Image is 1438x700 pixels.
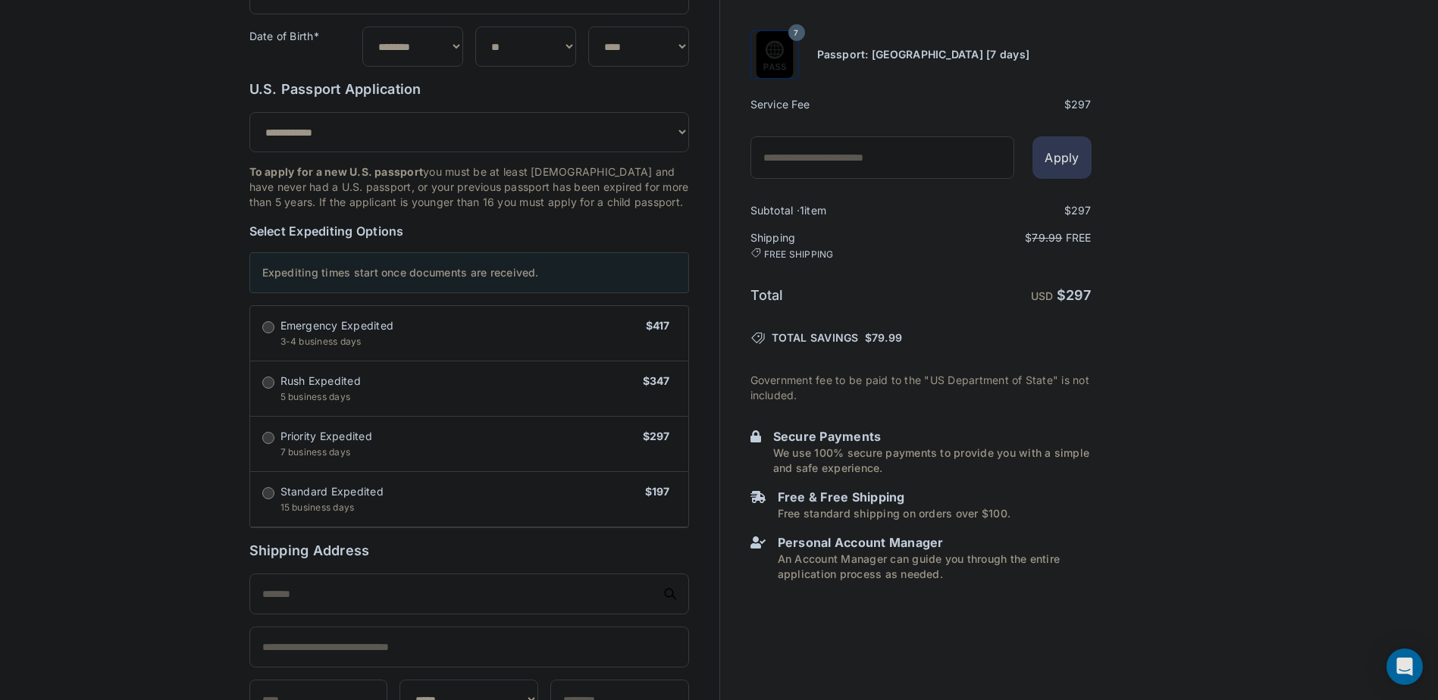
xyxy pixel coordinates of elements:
[1066,231,1092,244] span: Free
[800,204,804,217] span: 1
[778,488,1010,506] h6: Free & Free Shipping
[773,445,1092,476] p: We use 100% secure payments to provide you with a simple and safe experience.
[1066,287,1092,303] span: 297
[764,248,834,261] span: FREE SHIPPING
[280,318,394,333] span: Emergency Expedited
[643,430,670,442] span: $297
[750,285,920,306] h6: Total
[872,331,902,344] span: 79.99
[280,484,384,499] span: Standard Expedited
[249,30,319,42] label: Date of Birth*
[778,533,1092,552] h6: Personal Account Manager
[750,203,920,218] h6: Subtotal · item
[646,319,670,332] span: $417
[772,330,859,345] span: TOTAL SAVINGS
[794,23,798,42] span: 7
[280,391,351,402] span: 5 business days
[249,252,689,293] div: Expediting times start once documents are received.
[280,429,372,444] span: Priority Expedited
[280,446,351,458] span: 7 business days
[817,47,1030,62] h6: Passport: [GEOGRAPHIC_DATA] [7 days]
[280,502,355,513] span: 15 business days
[750,97,920,112] h6: Service Fee
[1032,231,1062,244] span: 79.99
[249,222,689,240] h6: Select Expediting Options
[643,374,670,387] span: $347
[1386,648,1423,685] div: Open Intercom Messenger
[249,164,689,210] p: you must be at least [DEMOGRAPHIC_DATA] and have never had a U.S. passport, or your previous pass...
[773,427,1092,445] h6: Secure Payments
[778,506,1010,521] p: Free standard shipping on orders over $100.
[249,79,689,100] h6: U.S. Passport Application
[923,203,1092,218] div: $
[751,31,798,78] img: Product Name
[645,485,670,498] span: $197
[1032,136,1091,179] button: Apply
[923,230,1092,245] p: $
[280,336,362,347] span: 3-4 business days
[865,330,902,345] span: $
[249,165,424,178] strong: To apply for a new U.S. passport
[750,230,920,261] h6: Shipping
[249,540,689,561] h6: Shipping Address
[750,373,1092,403] p: Government fee to be paid to the "US Department of State" is not included.
[1071,204,1092,217] span: 297
[923,97,1092,112] div: $
[280,373,361,389] span: Rush Expedited
[1071,98,1092,111] span: 297
[1031,289,1054,302] span: USD
[1057,287,1092,303] strong: $
[778,552,1092,582] p: An Account Manager can guide you through the entire application process as needed.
